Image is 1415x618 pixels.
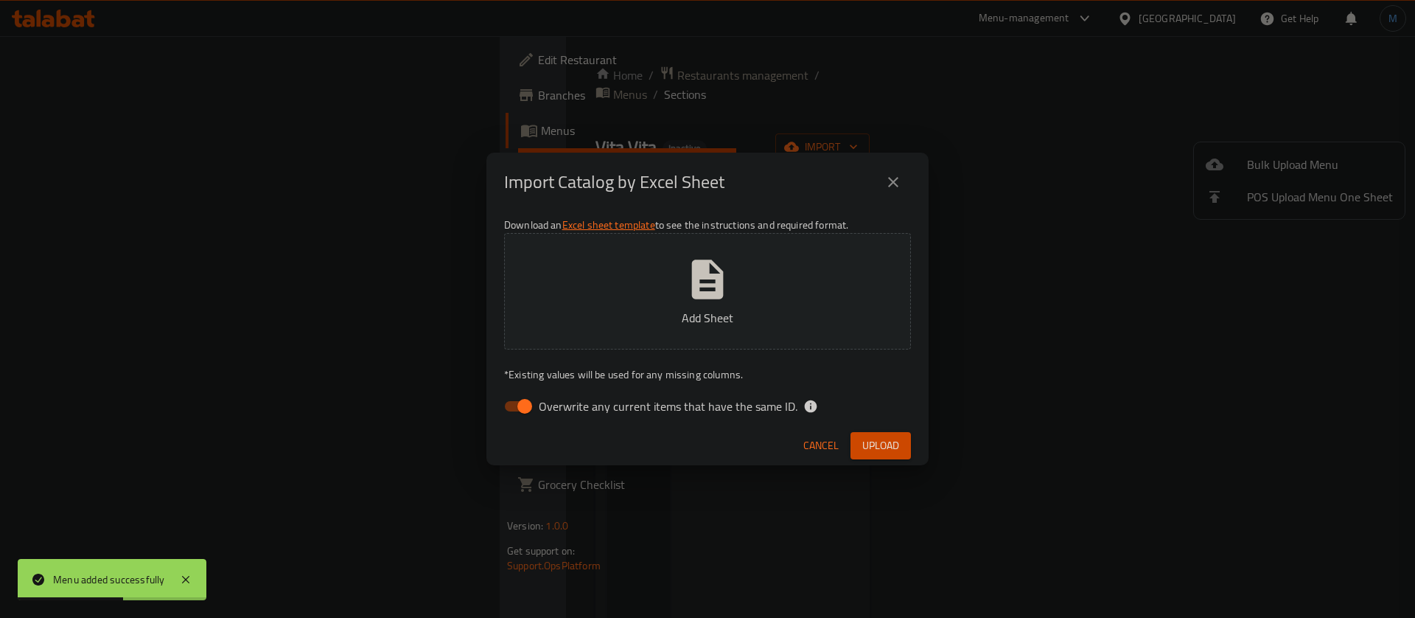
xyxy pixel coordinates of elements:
[504,170,724,194] h2: Import Catalog by Excel Sheet
[876,164,911,200] button: close
[850,432,911,459] button: Upload
[803,399,818,414] svg: If the overwrite option isn't selected, then the items that match an existing ID will be ignored ...
[527,309,888,327] p: Add Sheet
[504,233,911,350] button: Add Sheet
[803,437,839,455] span: Cancel
[862,437,899,455] span: Upload
[562,215,655,235] a: Excel sheet template
[539,397,797,415] span: Overwrite any current items that have the same ID.
[53,572,165,588] div: Menu added successfully
[504,367,911,382] p: Existing values will be used for any missing columns.
[797,432,845,459] button: Cancel
[486,212,929,426] div: Download an to see the instructions and required format.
